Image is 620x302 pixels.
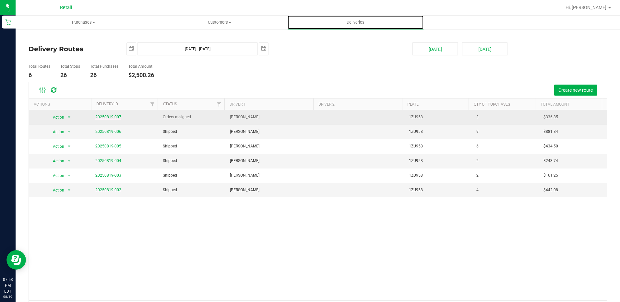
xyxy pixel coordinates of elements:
span: $243.74 [543,158,558,164]
span: Orders assigned [163,114,191,120]
span: select [259,43,268,54]
span: 4 [476,187,479,193]
h5: Total Amount [128,64,154,69]
span: select [65,186,73,195]
a: Qty of Purchases [474,102,510,107]
h5: Total Routes [29,64,50,69]
a: Filter [147,99,158,110]
span: select [65,171,73,180]
span: 1ZU958 [409,129,423,135]
h4: 26 [90,72,118,78]
a: Customers [151,16,287,29]
span: 2 [476,172,479,179]
h4: $2,500.26 [128,72,154,78]
span: [PERSON_NAME] [230,143,259,149]
a: 20250819-002 [95,188,121,192]
span: 3 [476,114,479,120]
span: $161.25 [543,172,558,179]
span: 1ZU958 [409,187,423,193]
a: Purchases [16,16,151,29]
div: Actions [34,102,89,107]
span: Action [47,113,65,122]
a: Delivery ID [96,102,118,106]
a: Deliveries [288,16,423,29]
span: 9 [476,129,479,135]
span: $336.85 [543,114,558,120]
span: 2 [476,158,479,164]
span: [PERSON_NAME] [230,129,259,135]
span: Action [47,127,65,136]
iframe: Resource center [6,250,26,270]
span: select [127,43,136,54]
p: 07:53 PM EDT [3,277,13,294]
span: $881.84 [543,129,558,135]
span: [PERSON_NAME] [230,158,259,164]
span: Hi, [PERSON_NAME]! [566,5,608,10]
span: Deliveries [338,19,373,25]
span: select [65,157,73,166]
span: select [65,142,73,151]
th: Driver 1 [224,99,313,110]
button: [DATE] [462,42,507,55]
a: 20250819-007 [95,115,121,119]
span: Shipped [163,143,177,149]
span: 1ZU958 [409,158,423,164]
th: Total Amount [535,99,602,110]
h4: 6 [29,72,50,78]
span: Action [47,142,65,151]
span: 6 [476,143,479,149]
span: $434.50 [543,143,558,149]
span: 1ZU958 [409,172,423,179]
a: Filter [214,99,224,110]
span: Purchases [16,19,151,25]
span: Retail [60,5,72,10]
th: Driver 2 [313,99,402,110]
span: Shipped [163,158,177,164]
span: Customers [152,19,287,25]
a: 20250819-005 [95,144,121,148]
button: [DATE] [412,42,458,55]
a: Status [163,102,177,106]
h5: Total Purchases [90,64,118,69]
span: 1ZU958 [409,143,423,149]
span: Create new route [558,87,593,93]
span: Action [47,186,65,195]
span: Shipped [163,172,177,179]
span: $442.08 [543,187,558,193]
span: [PERSON_NAME] [230,187,259,193]
a: Plate [407,102,419,107]
inline-svg: Retail [5,19,11,25]
a: 20250819-006 [95,129,121,134]
a: 20250819-004 [95,158,121,163]
h4: 26 [60,72,80,78]
span: Action [47,171,65,180]
span: Action [47,157,65,166]
span: [PERSON_NAME] [230,114,259,120]
span: [PERSON_NAME] [230,172,259,179]
h4: Delivery Routes [29,42,117,55]
span: select [65,113,73,122]
span: select [65,127,73,136]
a: 20250819-003 [95,173,121,178]
h5: Total Stops [60,64,80,69]
p: 08/19 [3,294,13,299]
span: Shipped [163,129,177,135]
button: Create new route [554,85,597,96]
span: Shipped [163,187,177,193]
span: 1ZU958 [409,114,423,120]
